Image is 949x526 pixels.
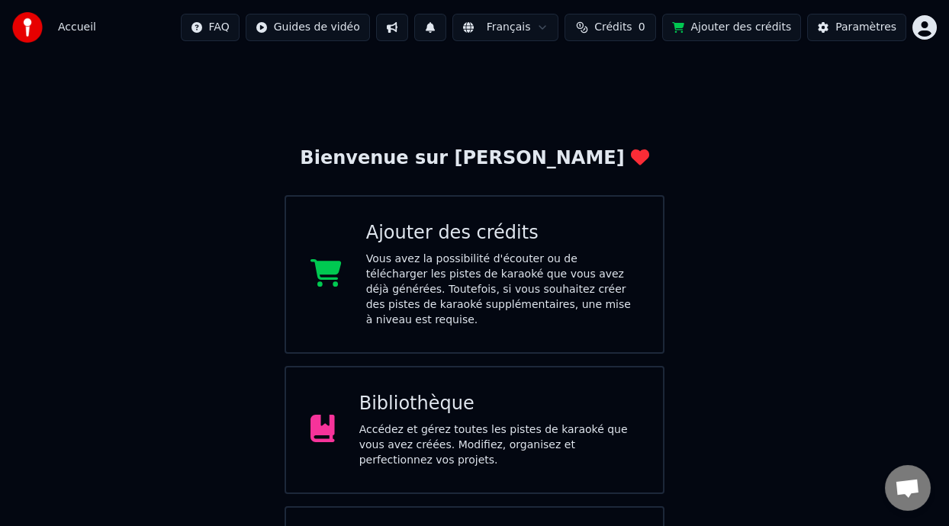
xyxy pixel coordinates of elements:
span: Accueil [58,20,96,35]
div: Paramètres [835,20,896,35]
button: Crédits0 [565,14,656,41]
div: Bienvenue sur [PERSON_NAME] [300,146,648,171]
button: FAQ [181,14,240,41]
img: youka [12,12,43,43]
button: Paramètres [807,14,906,41]
div: Accédez et gérez toutes les pistes de karaoké que vous avez créées. Modifiez, organisez et perfec... [359,422,639,468]
nav: breadcrumb [58,20,96,35]
span: Crédits [594,20,632,35]
span: 0 [639,20,645,35]
button: Ajouter des crédits [662,14,801,41]
div: Bibliothèque [359,392,639,416]
div: Vous avez la possibilité d'écouter ou de télécharger les pistes de karaoké que vous avez déjà gén... [366,252,639,328]
button: Guides de vidéo [246,14,370,41]
div: Ajouter des crédits [366,221,639,245]
a: Ouvrir le chat [885,465,931,511]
